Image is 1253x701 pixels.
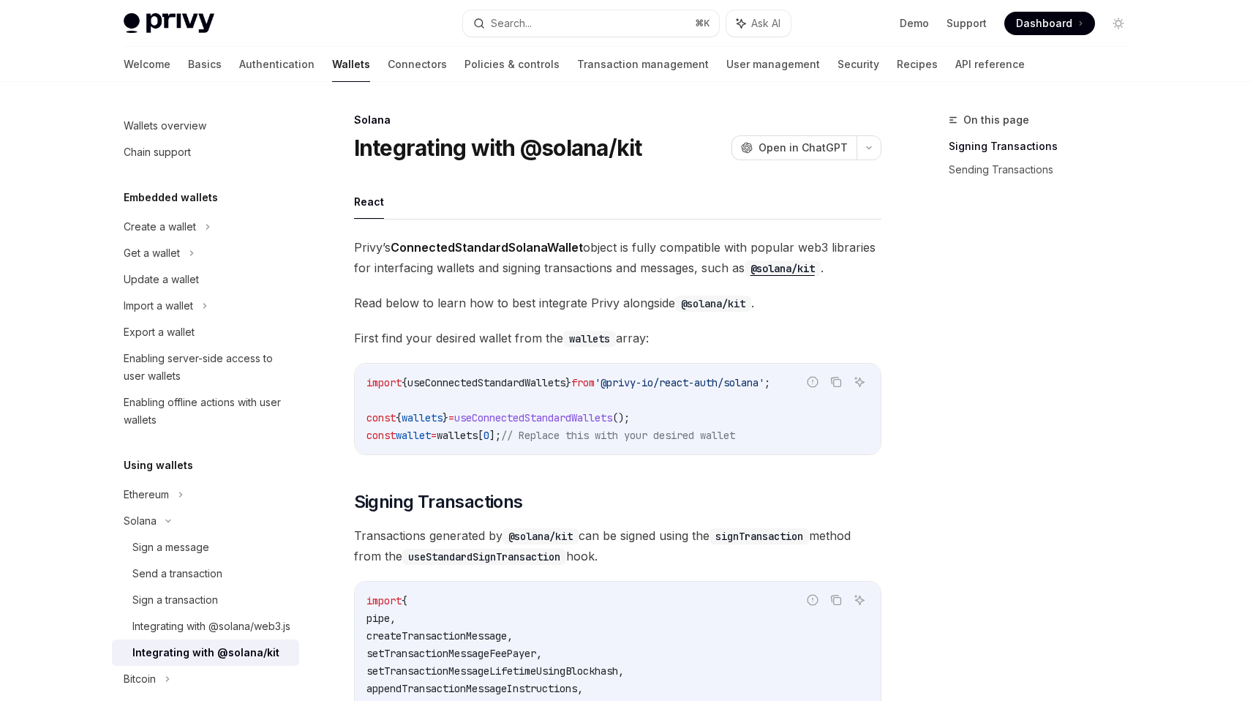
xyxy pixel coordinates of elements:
[850,591,869,610] button: Ask AI
[618,664,624,678] span: ,
[407,376,565,389] span: useConnectedStandardWallets
[577,682,583,695] span: ,
[188,47,222,82] a: Basics
[764,376,770,389] span: ;
[402,549,566,565] code: useStandardSignTransaction
[850,372,869,391] button: Ask AI
[112,534,299,561] a: Sign a message
[710,528,809,544] code: signTransaction
[464,47,560,82] a: Policies & controls
[731,135,857,160] button: Open in ChatGPT
[503,528,579,544] code: @solana/kit
[507,629,513,642] span: ,
[124,457,193,474] h5: Using wallets
[390,612,396,625] span: ,
[463,10,719,37] button: Search...⌘K
[354,113,881,127] div: Solana
[565,376,571,389] span: }
[577,47,709,82] a: Transaction management
[947,16,987,31] a: Support
[112,266,299,293] a: Update a wallet
[612,411,630,424] span: ();
[124,323,195,341] div: Export a wallet
[132,644,279,661] div: Integrating with @solana/kit
[124,189,218,206] h5: Embedded wallets
[124,244,180,262] div: Get a wallet
[949,158,1142,181] a: Sending Transactions
[366,647,536,660] span: setTransactionMessageFeePayer
[949,135,1142,158] a: Signing Transactions
[448,411,454,424] span: =
[443,411,448,424] span: }
[132,565,222,582] div: Send a transaction
[132,618,290,635] div: Integrating with @solana/web3.js
[124,394,290,429] div: Enabling offline actions with user wallets
[402,376,407,389] span: {
[483,429,489,442] span: 0
[955,47,1025,82] a: API reference
[745,260,821,277] code: @solana/kit
[900,16,929,31] a: Demo
[112,561,299,587] a: Send a transaction
[366,411,396,424] span: const
[751,16,780,31] span: Ask AI
[437,429,478,442] span: wallets
[354,135,642,161] h1: Integrating with @solana/kit
[112,389,299,433] a: Enabling offline actions with user wallets
[239,47,315,82] a: Authentication
[124,486,169,503] div: Ethereum
[354,293,881,313] span: Read below to learn how to best integrate Privy alongside .
[124,271,199,288] div: Update a wallet
[366,629,507,642] span: createTransactionMessage
[431,429,437,442] span: =
[124,512,157,530] div: Solana
[124,117,206,135] div: Wallets overview
[454,411,612,424] span: useConnectedStandardWallets
[391,240,583,255] strong: ConnectedStandardSolanaWallet
[112,139,299,165] a: Chain support
[354,328,881,348] span: First find your desired wallet from the array:
[124,218,196,236] div: Create a wallet
[827,591,846,610] button: Copy the contents from the code block
[388,47,447,82] a: Connectors
[396,411,402,424] span: {
[124,670,156,688] div: Bitcoin
[595,376,764,389] span: '@privy-io/react-auth/solana'
[838,47,879,82] a: Security
[112,587,299,613] a: Sign a transaction
[366,376,402,389] span: import
[402,594,407,607] span: {
[695,18,710,29] span: ⌘ K
[112,613,299,640] a: Integrating with @solana/web3.js
[366,429,396,442] span: const
[726,10,791,37] button: Ask AI
[366,682,577,695] span: appendTransactionMessageInstructions
[491,15,532,32] div: Search...
[124,297,193,315] div: Import a wallet
[897,47,938,82] a: Recipes
[675,296,751,312] code: @solana/kit
[332,47,370,82] a: Wallets
[124,13,214,34] img: light logo
[354,184,384,219] button: React
[132,539,209,556] div: Sign a message
[1016,16,1072,31] span: Dashboard
[759,140,848,155] span: Open in ChatGPT
[396,429,431,442] span: wallet
[571,376,595,389] span: from
[354,525,881,566] span: Transactions generated by can be signed using the method from the hook.
[803,591,822,610] button: Report incorrect code
[124,47,170,82] a: Welcome
[803,372,822,391] button: Report incorrect code
[112,113,299,139] a: Wallets overview
[124,350,290,385] div: Enabling server-side access to user wallets
[726,47,820,82] a: User management
[1004,12,1095,35] a: Dashboard
[112,319,299,345] a: Export a wallet
[1107,12,1130,35] button: Toggle dark mode
[354,490,523,514] span: Signing Transactions
[112,345,299,389] a: Enabling server-side access to user wallets
[354,237,881,278] span: Privy’s object is fully compatible with popular web3 libraries for interfacing wallets and signin...
[501,429,735,442] span: // Replace this with your desired wallet
[536,647,542,660] span: ,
